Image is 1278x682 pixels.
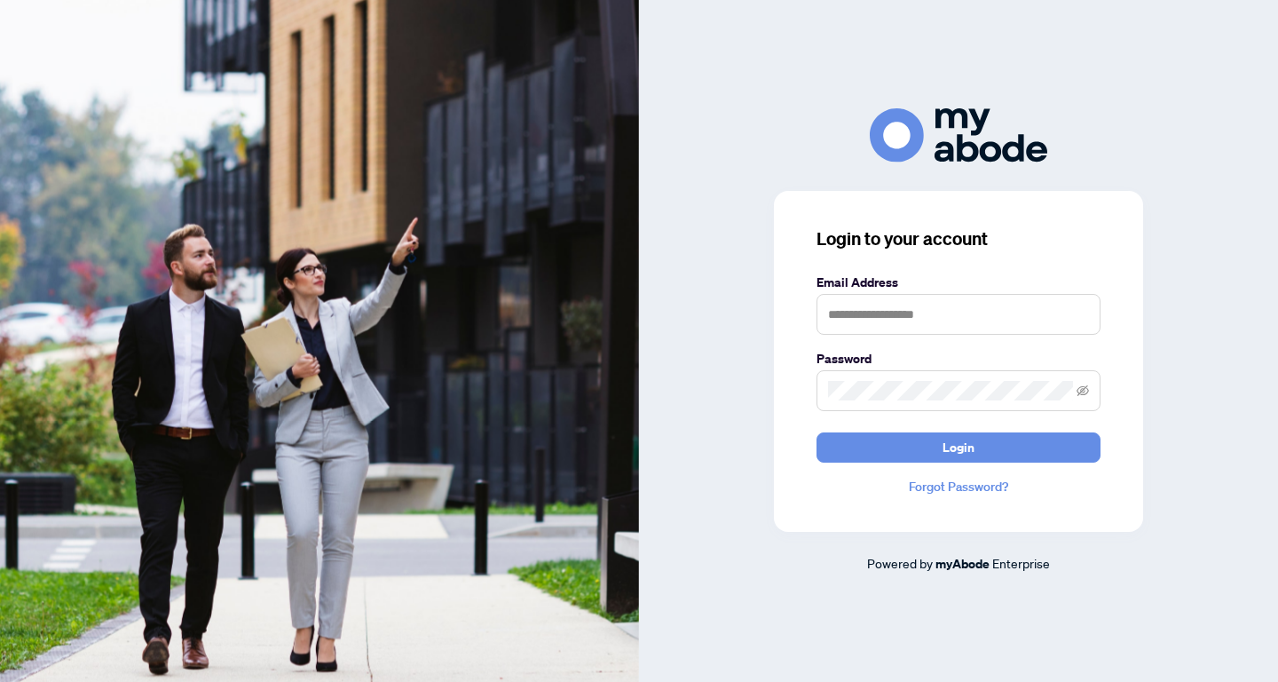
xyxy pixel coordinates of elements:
[943,433,974,462] span: Login
[870,108,1047,163] img: ma-logo
[816,349,1100,369] label: Password
[935,554,990,574] a: myAbode
[867,555,933,571] span: Powered by
[992,555,1050,571] span: Enterprise
[816,226,1100,251] h3: Login to your account
[816,477,1100,496] a: Forgot Password?
[816,432,1100,463] button: Login
[1077,385,1089,397] span: eye-invisible
[816,273,1100,292] label: Email Address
